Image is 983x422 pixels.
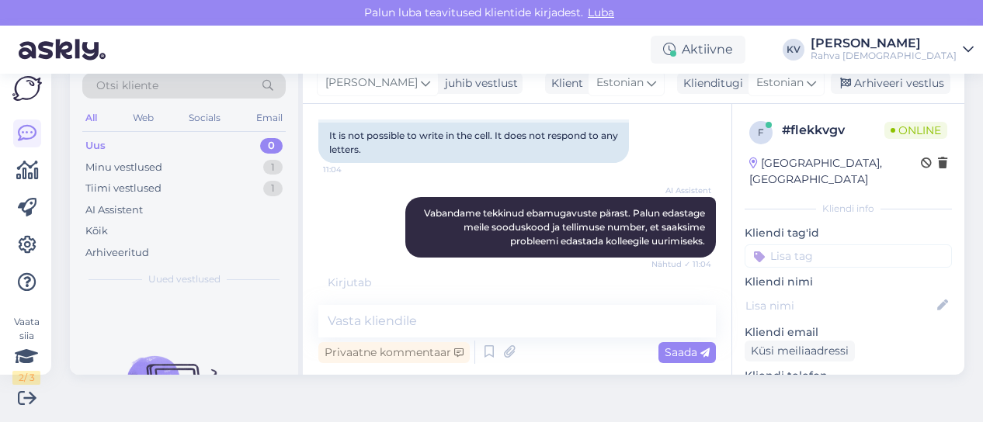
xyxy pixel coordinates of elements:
div: KV [783,39,804,61]
div: Vaata siia [12,315,40,385]
div: Minu vestlused [85,160,162,175]
div: Kõik [85,223,108,239]
div: [GEOGRAPHIC_DATA], [GEOGRAPHIC_DATA] [749,155,921,188]
p: Kliendi telefon [745,368,952,384]
input: Lisa tag [745,244,952,268]
span: Estonian [596,74,644,92]
div: # flekkvgv [782,121,884,140]
span: Uued vestlused [148,272,221,286]
span: . [371,275,373,289]
div: Email [253,108,286,128]
div: 0 [260,138,283,154]
div: Klienditugi [677,75,743,92]
img: Askly Logo [12,76,42,101]
span: 11:04 [323,164,381,175]
span: Online [884,122,947,139]
span: Estonian [756,74,804,92]
div: 1 [263,160,283,175]
a: [PERSON_NAME]Rahva [DEMOGRAPHIC_DATA] [811,37,974,62]
div: Kirjutab [318,275,716,291]
div: Uus [85,138,106,154]
span: Saada [665,345,710,359]
input: Lisa nimi [745,297,934,314]
div: AI Assistent [85,202,143,218]
div: Arhiveeri vestlus [831,73,950,94]
div: 2 / 3 [12,371,40,385]
p: Kliendi tag'id [745,225,952,241]
div: Kliendi info [745,202,952,216]
div: 1 [263,181,283,196]
span: [PERSON_NAME] [325,74,418,92]
p: Kliendi email [745,324,952,341]
span: Luba [583,5,619,19]
div: Privaatne kommentaar [318,342,470,363]
div: juhib vestlust [439,75,518,92]
div: Web [130,108,157,128]
span: f [758,126,764,138]
div: Aktiivne [651,36,745,64]
div: Klient [545,75,583,92]
div: Tiimi vestlused [85,181,162,196]
div: Socials [186,108,224,128]
span: Otsi kliente [96,78,158,94]
span: Nähtud ✓ 11:04 [651,258,711,270]
p: Kliendi nimi [745,274,952,290]
div: Küsi meiliaadressi [745,341,855,361]
div: It is not possible to write in the cell. It does not respond to any letters. [318,123,629,163]
div: Arhiveeritud [85,245,149,261]
div: [PERSON_NAME] [811,37,957,50]
span: AI Assistent [653,185,711,196]
span: Vabandame tekkinud ebamugavuste pärast. Palun edastage meile sooduskood ja tellimuse number, et s... [424,207,707,247]
div: Rahva [DEMOGRAPHIC_DATA] [811,50,957,62]
div: All [82,108,100,128]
